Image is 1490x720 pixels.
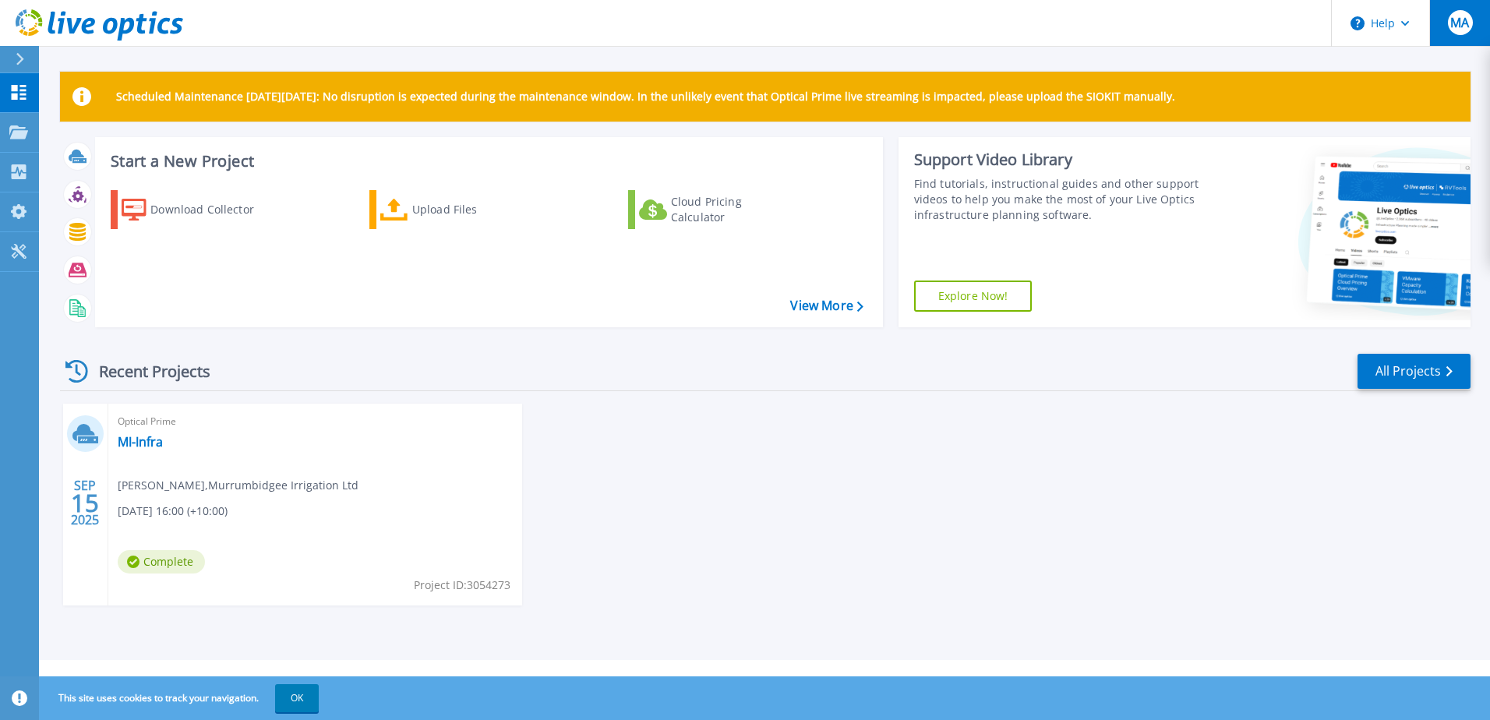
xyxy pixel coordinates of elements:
[790,298,863,313] a: View More
[111,190,284,229] a: Download Collector
[1358,354,1471,389] a: All Projects
[43,684,319,712] span: This site uses cookies to track your navigation.
[914,150,1206,170] div: Support Video Library
[369,190,543,229] a: Upload Files
[414,577,510,594] span: Project ID: 3054273
[412,194,537,225] div: Upload Files
[914,281,1033,312] a: Explore Now!
[118,550,205,574] span: Complete
[118,413,513,430] span: Optical Prime
[118,434,163,450] a: MI-Infra
[118,477,358,494] span: [PERSON_NAME] , Murrumbidgee Irrigation Ltd
[60,352,231,390] div: Recent Projects
[628,190,802,229] a: Cloud Pricing Calculator
[671,194,796,225] div: Cloud Pricing Calculator
[70,475,100,531] div: SEP 2025
[118,503,228,520] span: [DATE] 16:00 (+10:00)
[275,684,319,712] button: OK
[150,194,275,225] div: Download Collector
[1450,16,1469,29] span: MA
[914,176,1206,223] div: Find tutorials, instructional guides and other support videos to help you make the most of your L...
[116,90,1175,103] p: Scheduled Maintenance [DATE][DATE]: No disruption is expected during the maintenance window. In t...
[71,496,99,510] span: 15
[111,153,863,170] h3: Start a New Project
